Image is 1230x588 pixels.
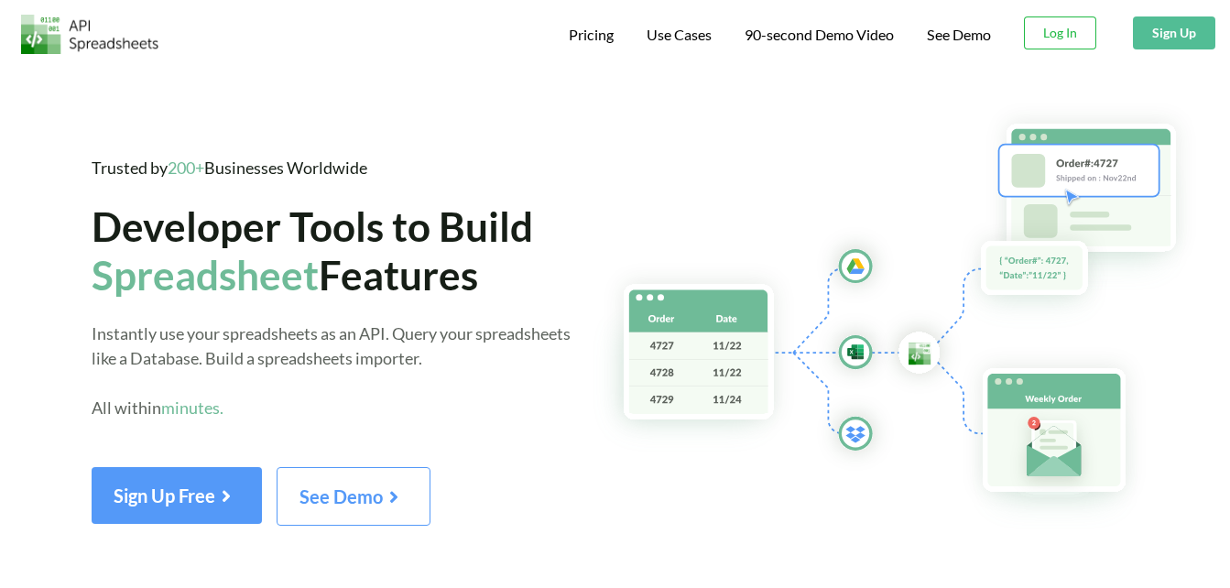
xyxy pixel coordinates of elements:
span: Trusted by Businesses Worldwide [92,158,367,178]
span: 90-second Demo Video [745,27,894,42]
a: See Demo [927,26,991,45]
img: Logo.png [21,15,158,54]
img: Hero Spreadsheet Flow [591,101,1230,531]
span: 200+ [168,158,204,178]
span: Instantly use your spreadsheets as an API. Query your spreadsheets like a Database. Build a sprea... [92,323,571,418]
span: Use Cases [647,26,712,43]
span: minutes. [161,397,223,418]
button: Sign Up Free [92,467,262,524]
button: See Demo [277,467,430,526]
button: Log In [1024,16,1096,49]
span: See Demo [299,485,408,507]
span: Pricing [569,26,614,43]
span: Developer Tools to Build Features [92,201,533,299]
a: See Demo [277,492,430,507]
span: Spreadsheet [92,250,319,299]
span: Sign Up Free [114,485,240,506]
button: Sign Up [1133,16,1215,49]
